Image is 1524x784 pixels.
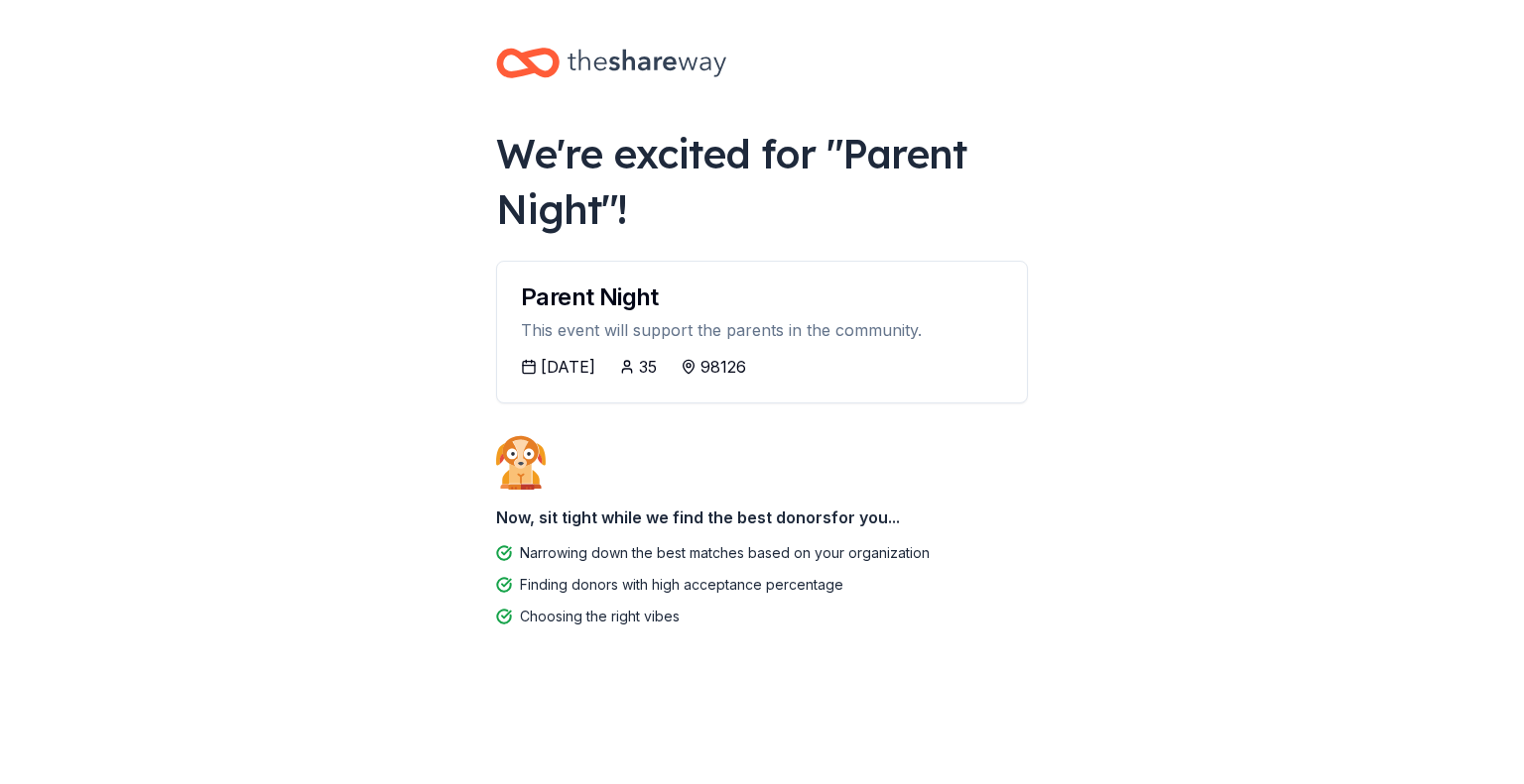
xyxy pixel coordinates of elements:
[700,355,746,379] div: 98126
[541,355,595,379] div: [DATE]
[521,285,1003,309] div: Parent Night
[496,126,1028,237] div: We're excited for " Parent Night "!
[496,435,546,489] img: Dog waiting patiently
[521,317,1003,343] div: This event will support the parents in the community.
[520,541,930,565] div: Narrowing down the best matches based on your organization
[520,573,843,597] div: Finding donors with high acceptance percentage
[520,605,680,628] div: Choosing the right vibes
[639,355,657,379] div: 35
[496,498,1028,537] div: Now, sit tight while we find the best donors for you...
